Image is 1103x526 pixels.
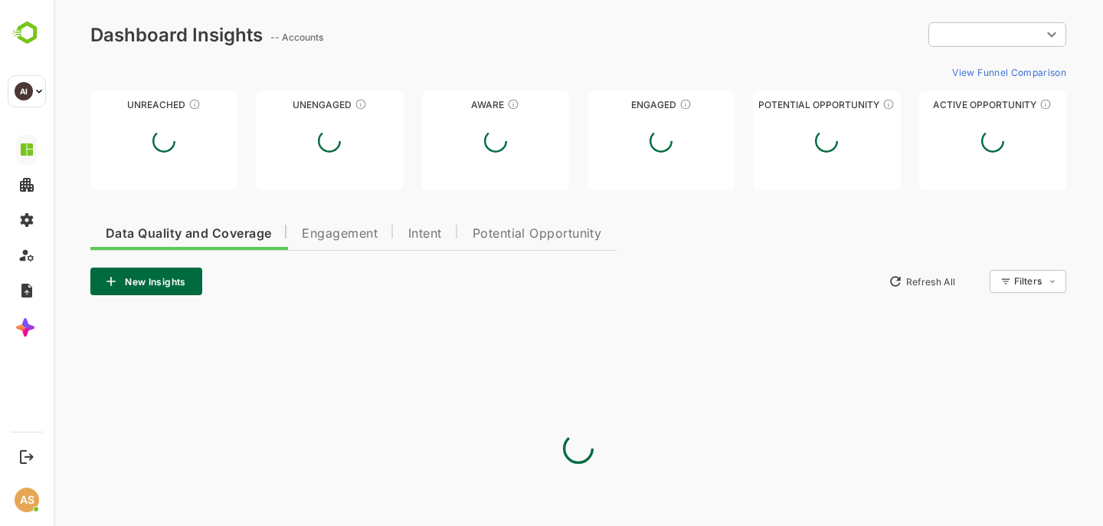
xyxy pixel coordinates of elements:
[829,98,841,110] div: These accounts are MQAs and can be passed on to Inside Sales
[419,228,548,240] span: Potential Opportunity
[248,228,324,240] span: Engagement
[135,98,147,110] div: These accounts have not been engaged with for a defined time period
[202,99,349,110] div: Unengaged
[301,98,313,110] div: These accounts have not shown enough engagement and need nurturing
[217,31,274,43] ag: -- Accounts
[626,98,638,110] div: These accounts are warm, further nurturing would qualify them to MQAs
[52,228,218,240] span: Data Quality and Coverage
[16,446,37,467] button: Logout
[986,98,998,110] div: These accounts have open opportunities which might be at any of the Sales Stages
[37,99,184,110] div: Unreached
[699,99,846,110] div: Potential Opportunity
[534,99,681,110] div: Engaged
[959,268,1013,295] div: Filters
[892,60,1013,84] button: View Funnel Comparison
[37,268,149,295] button: New Insights
[866,99,1013,110] div: Active Opportunity
[368,99,515,110] div: Aware
[355,228,388,240] span: Intent
[875,21,1013,48] div: ​
[15,488,39,512] div: AS
[37,24,209,46] div: Dashboard Insights
[8,18,47,48] img: BambooboxLogoMark.f1c84d78b4c51b1a7b5f700c9845e183.svg
[15,82,33,100] div: AI
[453,98,466,110] div: These accounts have just entered the buying cycle and need further nurturing
[961,275,988,287] div: Filters
[828,269,908,294] button: Refresh All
